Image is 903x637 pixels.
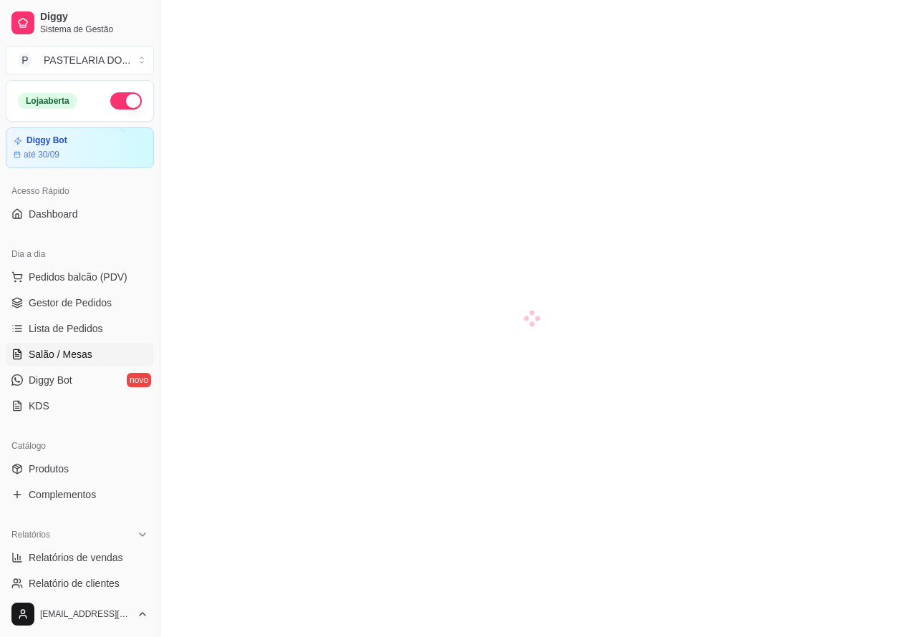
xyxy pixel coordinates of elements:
span: Dashboard [29,207,78,221]
a: KDS [6,394,154,417]
a: Relatório de clientes [6,572,154,595]
a: DiggySistema de Gestão [6,6,154,40]
span: Diggy [40,11,148,24]
span: Lista de Pedidos [29,321,103,336]
a: Diggy Botaté 30/09 [6,127,154,168]
a: Relatórios de vendas [6,546,154,569]
span: Relatórios [11,529,50,540]
span: P [18,53,32,67]
span: Relatório de clientes [29,576,120,590]
span: [EMAIL_ADDRESS][DOMAIN_NAME] [40,608,131,620]
a: Dashboard [6,203,154,225]
a: Gestor de Pedidos [6,291,154,314]
span: KDS [29,399,49,413]
a: Complementos [6,483,154,506]
button: Select a team [6,46,154,74]
button: Pedidos balcão (PDV) [6,266,154,288]
span: Produtos [29,462,69,476]
button: Alterar Status [110,92,142,110]
a: Lista de Pedidos [6,317,154,340]
button: [EMAIL_ADDRESS][DOMAIN_NAME] [6,597,154,631]
span: Complementos [29,487,96,502]
a: Produtos [6,457,154,480]
span: Relatórios de vendas [29,550,123,565]
span: Diggy Bot [29,373,72,387]
article: Diggy Bot [26,135,67,146]
div: Dia a dia [6,243,154,266]
article: até 30/09 [24,149,59,160]
a: Salão / Mesas [6,343,154,366]
span: Pedidos balcão (PDV) [29,270,127,284]
div: PASTELARIA DO ... [44,53,130,67]
div: Loja aberta [18,93,77,109]
div: Catálogo [6,434,154,457]
span: Gestor de Pedidos [29,296,112,310]
span: Sistema de Gestão [40,24,148,35]
div: Acesso Rápido [6,180,154,203]
a: Diggy Botnovo [6,369,154,392]
span: Salão / Mesas [29,347,92,361]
